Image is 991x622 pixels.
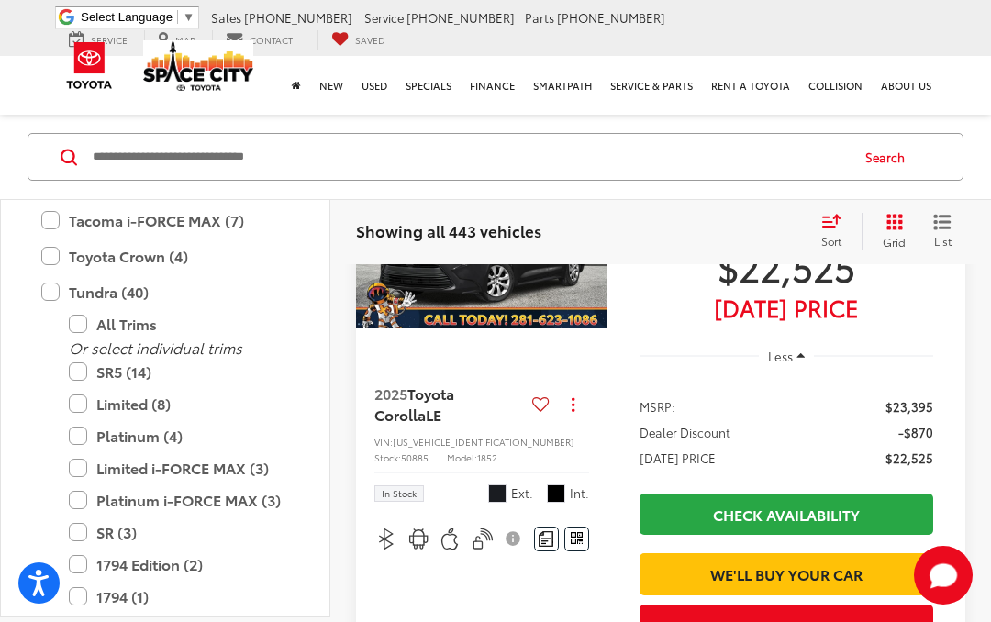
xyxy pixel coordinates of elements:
span: Service [364,9,404,26]
img: Android Auto [407,528,430,550]
button: Select sort value [812,213,862,250]
span: Less [768,348,793,364]
span: 50885 [401,450,429,464]
span: [DATE] PRICE [640,449,716,467]
a: Service & Parts [601,56,702,115]
label: SR (3) [69,516,289,548]
a: Specials [396,56,461,115]
a: SmartPath [524,56,601,115]
i: Or select individual trims [69,337,242,358]
a: Used [352,56,396,115]
a: About Us [872,56,941,115]
span: $22,525 [640,243,933,289]
span: Int. [570,484,589,502]
label: Limited i-FORCE MAX (3) [69,451,289,483]
span: ​ [177,10,178,24]
a: Finance [461,56,524,115]
a: Check Availability [640,494,933,535]
img: Toyota [55,36,124,95]
img: Comments [539,531,553,547]
span: -$870 [898,423,933,441]
span: Black [547,484,565,503]
input: Search by Make, Model, or Keyword [91,135,848,179]
img: Keyless Entry [471,528,494,550]
span: [US_VEHICLE_IDENTIFICATION_NUMBER] [393,435,574,449]
a: Collision [799,56,872,115]
button: Actions [557,388,589,420]
span: Sort [821,233,841,249]
span: MSRP: [640,397,675,416]
img: Apple CarPlay [439,528,462,550]
button: Grid View [862,213,919,250]
a: Rent a Toyota [702,56,799,115]
span: Contact [250,33,293,47]
span: LE [426,404,441,425]
span: Saved [355,33,385,47]
button: Search [848,134,931,180]
a: Service [55,30,141,50]
a: Map [144,30,209,50]
span: [PHONE_NUMBER] [244,9,352,26]
span: Service [91,33,128,47]
span: $23,395 [885,397,933,416]
a: New [310,56,352,115]
label: Tundra (40) [41,276,289,308]
span: Dealer Discount [640,423,730,441]
span: ▼ [183,10,195,24]
a: 2025Toyota CorollaLE [374,383,525,425]
img: Space City Toyota [143,40,253,91]
span: 1852 [477,450,497,464]
img: Bluetooth® [375,528,398,550]
button: List View [919,213,965,250]
span: VIN: [374,435,393,449]
label: Limited (8) [69,387,289,419]
span: Model: [447,450,477,464]
a: We'll Buy Your Car [640,553,933,594]
span: dropdown dots [572,397,574,412]
label: Platinum (4) [69,419,289,451]
button: Comments [534,527,559,551]
span: Select Language [81,10,173,24]
span: List [933,233,952,249]
button: View Disclaimer [502,519,527,558]
span: Toyota Corolla [374,383,454,424]
button: Toggle Chat Window [914,546,973,605]
span: Showing all 443 vehicles [356,219,541,241]
label: 1794 (1) [69,580,289,612]
span: In Stock [382,489,417,498]
button: Less [759,339,814,372]
svg: Start Chat [914,546,973,605]
span: Grid [883,234,906,250]
span: Ext. [511,484,533,502]
span: [PHONE_NUMBER] [557,9,665,26]
span: [DATE] Price [640,298,933,317]
span: $22,525 [885,449,933,467]
span: 2025 [374,383,407,404]
span: Sales [211,9,241,26]
span: Stock: [374,450,401,464]
i: Window Sticker [571,531,583,546]
label: 1794 Edition (2) [69,548,289,580]
span: [PHONE_NUMBER] [406,9,515,26]
span: Map [175,33,195,47]
a: My Saved Vehicles [317,30,399,50]
label: All Trims [69,308,289,340]
a: Contact [212,30,306,50]
a: Select Language​ [81,10,195,24]
label: Platinum i-FORCE MAX (3) [69,483,289,516]
label: SR5 (14) [69,355,289,387]
span: Midnight Black Metallic [488,484,507,503]
span: Parts [525,9,554,26]
label: Toyota Crown (4) [41,240,289,272]
button: Window Sticker [564,527,589,551]
a: Home [283,56,310,115]
label: Tacoma i-FORCE MAX (7) [41,205,289,237]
